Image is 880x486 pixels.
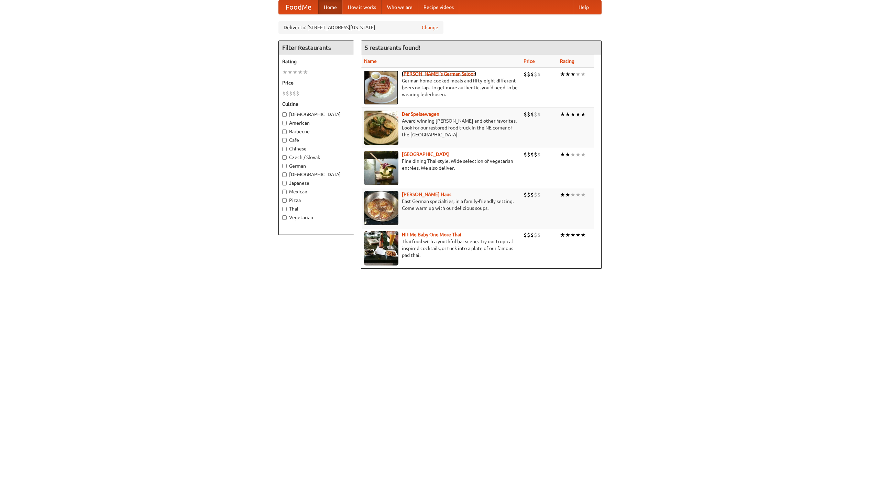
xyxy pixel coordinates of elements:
li: ★ [575,231,581,239]
li: ★ [575,111,581,118]
li: ★ [575,151,581,158]
input: American [282,121,287,125]
li: $ [524,111,527,118]
li: $ [524,231,527,239]
li: ★ [565,151,570,158]
li: ★ [581,231,586,239]
li: ★ [581,70,586,78]
li: $ [524,151,527,158]
a: [PERSON_NAME] Haus [402,192,451,197]
label: Japanese [282,180,350,187]
li: ★ [581,191,586,199]
li: $ [534,231,537,239]
p: Award-winning [PERSON_NAME] and other favorites. Look for our restored food truck in the NE corne... [364,117,518,138]
b: Der Speisewagen [402,111,439,117]
h5: Price [282,79,350,86]
li: ★ [565,111,570,118]
li: ★ [570,231,575,239]
h4: Filter Restaurants [279,41,354,55]
li: $ [530,111,534,118]
a: FoodMe [279,0,318,14]
a: Recipe videos [418,0,459,14]
li: ★ [565,191,570,199]
li: ★ [570,111,575,118]
input: Barbecue [282,129,287,134]
a: Price [524,58,535,64]
input: Vegetarian [282,215,287,220]
li: ★ [293,68,298,76]
li: ★ [282,68,287,76]
li: ★ [581,111,586,118]
li: $ [530,70,534,78]
label: German [282,162,350,169]
input: [DEMOGRAPHIC_DATA] [282,172,287,177]
input: [DEMOGRAPHIC_DATA] [282,112,287,117]
li: $ [527,231,530,239]
li: ★ [570,70,575,78]
p: German home-cooked meals and fifty-eight different beers on tap. To get more authentic, you'd nee... [364,77,518,98]
li: $ [534,111,537,118]
li: $ [524,70,527,78]
h5: Rating [282,58,350,65]
label: Vegetarian [282,214,350,221]
label: Cafe [282,137,350,144]
li: $ [527,191,530,199]
label: Barbecue [282,128,350,135]
img: kohlhaus.jpg [364,191,398,225]
li: $ [527,151,530,158]
label: American [282,120,350,126]
li: ★ [565,70,570,78]
label: Pizza [282,197,350,204]
h5: Cuisine [282,101,350,108]
li: $ [537,151,541,158]
p: East German specialties, in a family-friendly setting. Come warm up with our delicious soups. [364,198,518,212]
a: [GEOGRAPHIC_DATA] [402,151,449,157]
li: $ [524,191,527,199]
li: ★ [565,231,570,239]
p: Fine dining Thai-style. Wide selection of vegetarian entrées. We also deliver. [364,158,518,171]
li: $ [527,70,530,78]
li: $ [534,70,537,78]
a: Help [573,0,594,14]
li: $ [286,90,289,97]
img: speisewagen.jpg [364,111,398,145]
li: $ [282,90,286,97]
li: $ [534,191,537,199]
label: Thai [282,205,350,212]
li: ★ [560,231,565,239]
li: $ [296,90,299,97]
a: [PERSON_NAME]'s German Saloon [402,71,476,77]
li: ★ [287,68,293,76]
input: Pizza [282,198,287,203]
input: Cafe [282,138,287,143]
input: Mexican [282,190,287,194]
li: ★ [575,70,581,78]
input: Japanese [282,181,287,185]
div: Deliver to: [STREET_ADDRESS][US_STATE] [278,21,443,34]
li: $ [527,111,530,118]
input: German [282,164,287,168]
input: Thai [282,207,287,211]
p: Thai food with a youthful bar scene. Try our tropical inspired cocktails, or tuck into a plate of... [364,238,518,259]
a: Hit Me Baby One More Thai [402,232,461,237]
img: satay.jpg [364,151,398,185]
a: How it works [342,0,382,14]
input: Chinese [282,147,287,151]
li: $ [537,70,541,78]
img: babythai.jpg [364,231,398,265]
label: Czech / Slovak [282,154,350,161]
li: $ [537,191,541,199]
li: ★ [298,68,303,76]
li: ★ [575,191,581,199]
label: [DEMOGRAPHIC_DATA] [282,171,350,178]
label: Mexican [282,188,350,195]
input: Czech / Slovak [282,155,287,160]
a: Name [364,58,377,64]
li: ★ [570,191,575,199]
li: $ [537,111,541,118]
li: $ [537,231,541,239]
li: ★ [303,68,308,76]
